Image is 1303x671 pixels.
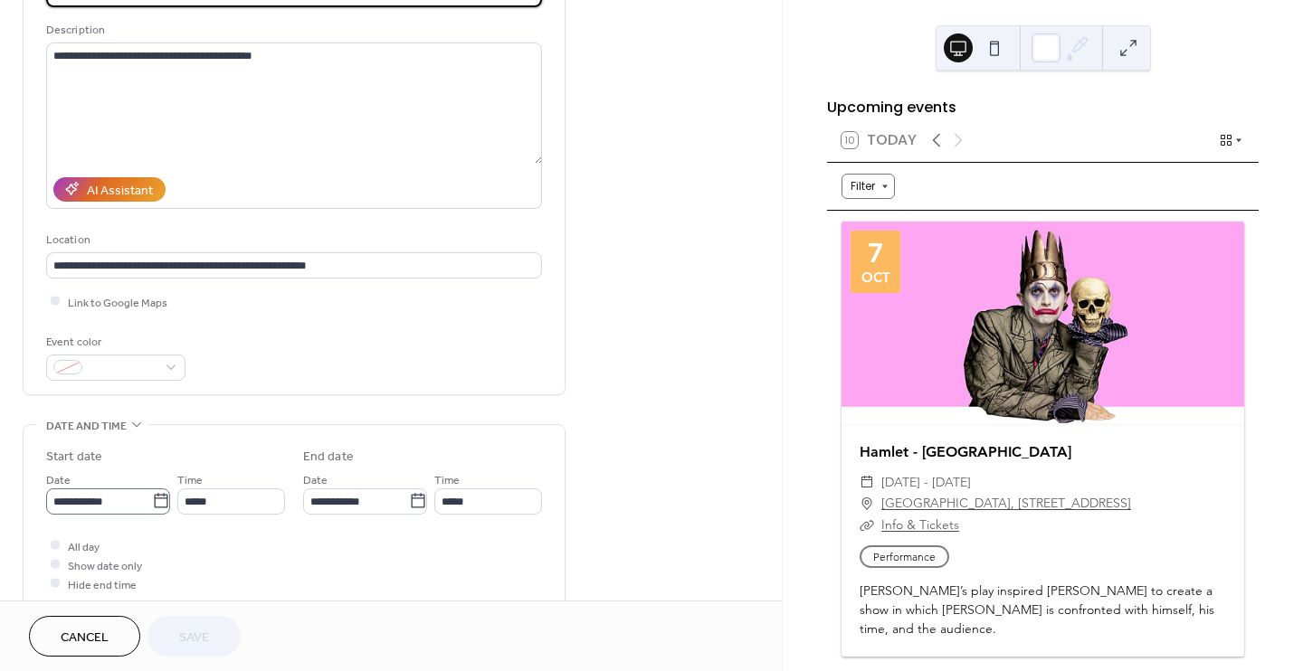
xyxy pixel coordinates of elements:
[303,448,354,467] div: End date
[860,443,1071,460] a: Hamlet - [GEOGRAPHIC_DATA]
[68,293,167,312] span: Link to Google Maps
[46,448,102,467] div: Start date
[68,537,100,556] span: All day
[46,417,127,436] span: Date and time
[881,516,959,533] a: Info & Tickets
[46,333,182,352] div: Event color
[881,472,971,494] span: [DATE] - [DATE]
[842,581,1244,638] div: [PERSON_NAME]’s play inspired [PERSON_NAME] to create a show in which [PERSON_NAME] is confronted...
[860,515,874,536] div: ​
[53,177,166,202] button: AI Assistant
[860,493,874,515] div: ​
[868,240,884,267] div: 7
[61,628,109,647] span: Cancel
[68,575,137,594] span: Hide end time
[46,231,538,250] div: Location
[87,181,153,200] div: AI Assistant
[434,470,460,489] span: Time
[860,472,874,494] div: ​
[68,556,142,575] span: Show date only
[861,270,890,284] div: Oct
[177,470,203,489] span: Time
[827,97,1259,118] div: Upcoming events
[29,616,140,657] button: Cancel
[303,470,328,489] span: Date
[881,493,1131,515] a: [GEOGRAPHIC_DATA], [STREET_ADDRESS]
[46,470,71,489] span: Date
[46,21,538,40] div: Description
